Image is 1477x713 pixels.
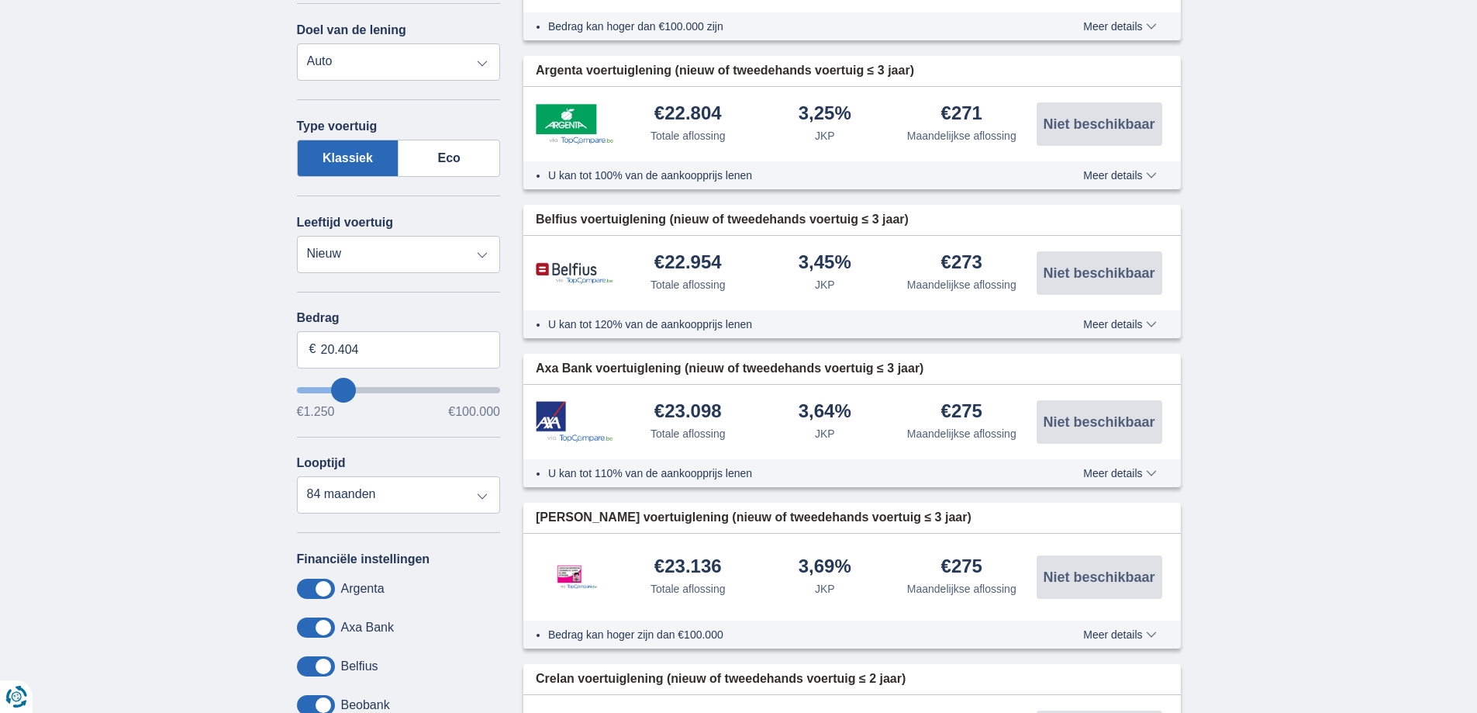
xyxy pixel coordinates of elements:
span: Niet beschikbaar [1043,415,1154,429]
label: Argenta [341,582,385,596]
div: 3,64% [799,402,851,423]
span: Meer details [1083,21,1156,32]
div: €273 [941,253,982,274]
span: Argenta voertuiglening (nieuw of tweedehands voertuig ≤ 3 jaar) [536,62,914,80]
div: Maandelijkse aflossing [907,128,1016,144]
label: Leeftijd voertuig [297,216,393,230]
span: Meer details [1083,319,1156,330]
label: Klassiek [297,140,399,177]
span: Niet beschikbaar [1043,266,1154,280]
div: JKP [815,128,835,144]
button: Meer details [1072,467,1168,479]
button: Niet beschikbaar [1037,251,1162,295]
label: Belfius [341,659,378,673]
label: Looptijd [297,456,346,470]
span: Crelan voertuiglening (nieuw of tweedehands voertuig ≤ 2 jaar) [536,670,906,688]
div: €275 [941,557,982,578]
div: 3,45% [799,253,851,274]
div: Maandelijkse aflossing [907,277,1016,292]
div: 3,69% [799,557,851,578]
div: 3,25% [799,104,851,125]
span: Meer details [1083,170,1156,181]
img: product.pl.alt Axa Bank [536,401,613,442]
span: €1.250 [297,406,335,418]
div: €23.136 [654,557,722,578]
span: Meer details [1083,629,1156,640]
div: €22.954 [654,253,722,274]
span: €100.000 [448,406,500,418]
span: € [309,341,316,358]
div: Totale aflossing [651,581,726,597]
button: Meer details [1072,318,1168,331]
button: Niet beschikbaar [1037,400,1162,444]
button: Meer details [1072,169,1168,182]
img: product.pl.alt Argenta [536,104,613,144]
label: Bedrag [297,311,501,325]
label: Axa Bank [341,621,394,635]
div: €22.804 [654,104,722,125]
label: Type voertuig [297,119,378,133]
label: Doel van de lening [297,23,406,37]
button: Niet beschikbaar [1037,102,1162,146]
li: Bedrag kan hoger zijn dan €100.000 [548,627,1027,642]
span: [PERSON_NAME] voertuiglening (nieuw of tweedehands voertuig ≤ 3 jaar) [536,509,971,527]
li: Bedrag kan hoger dan €100.000 zijn [548,19,1027,34]
button: Meer details [1072,20,1168,33]
div: €275 [941,402,982,423]
li: U kan tot 120% van de aankoopprijs lenen [548,317,1027,332]
div: €271 [941,104,982,125]
div: Totale aflossing [651,426,726,441]
div: Maandelijkse aflossing [907,426,1016,441]
div: JKP [815,426,835,441]
label: Financiële instellingen [297,552,430,566]
span: Niet beschikbaar [1043,117,1154,131]
button: Niet beschikbaar [1037,556,1162,599]
div: €23.098 [654,402,722,423]
button: Meer details [1072,628,1168,641]
span: Meer details [1083,468,1156,479]
div: JKP [815,277,835,292]
label: Eco [399,140,500,177]
div: Totale aflossing [651,277,726,292]
span: Niet beschikbaar [1043,570,1154,584]
span: Belfius voertuiglening (nieuw of tweedehands voertuig ≤ 3 jaar) [536,211,909,229]
div: Totale aflossing [651,128,726,144]
input: wantToBorrow [297,387,501,393]
img: product.pl.alt Leemans Kredieten [536,549,613,605]
div: Maandelijkse aflossing [907,581,1016,597]
span: Axa Bank voertuiglening (nieuw of tweedehands voertuig ≤ 3 jaar) [536,360,923,378]
li: U kan tot 100% van de aankoopprijs lenen [548,168,1027,183]
label: Beobank [341,698,390,712]
img: product.pl.alt Belfius [536,262,613,285]
li: U kan tot 110% van de aankoopprijs lenen [548,466,1027,481]
div: JKP [815,581,835,597]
